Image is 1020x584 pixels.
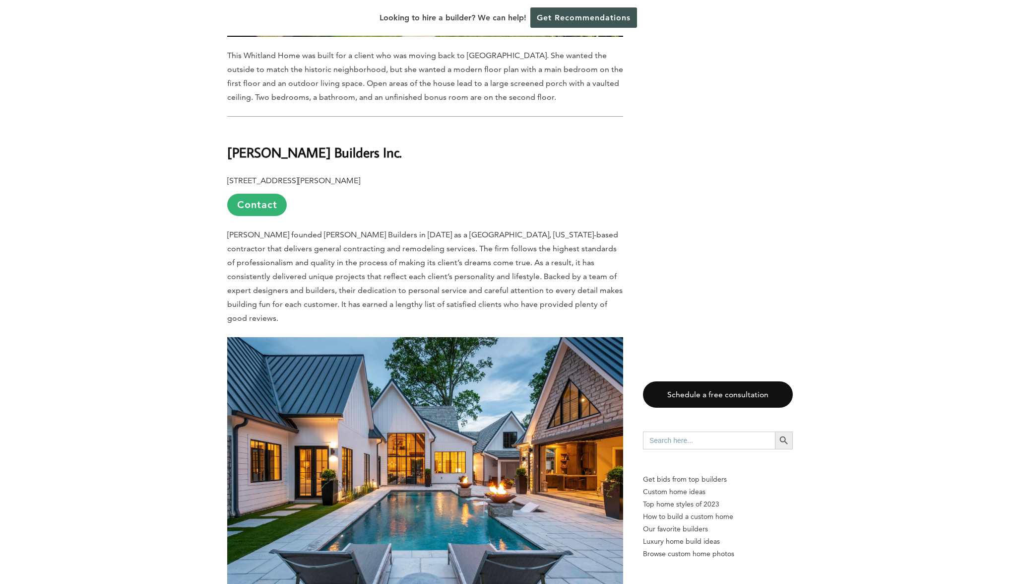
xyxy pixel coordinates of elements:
span: This Whitland Home was built for a client who was moving back to [GEOGRAPHIC_DATA]. She wanted th... [227,51,623,102]
b: [STREET_ADDRESS][PERSON_NAME] [227,176,360,185]
a: Contact [227,194,287,216]
a: Luxury home build ideas [643,535,793,548]
a: Schedule a free consultation [643,381,793,408]
a: Top home styles of 2023 [643,498,793,511]
span: [PERSON_NAME] founded [PERSON_NAME] Builders in [DATE] as a [GEOGRAPHIC_DATA], [US_STATE]-based c... [227,230,623,323]
iframe: Drift Widget Chat Controller [970,534,1008,572]
a: Get Recommendations [530,7,637,28]
p: Get bids from top builders [643,473,793,486]
a: How to build a custom home [643,511,793,523]
svg: Search [778,435,789,446]
a: Our favorite builders [643,523,793,535]
b: [PERSON_NAME] Builders Inc. [227,144,402,161]
input: Search here... [643,432,775,449]
a: Custom home ideas [643,486,793,498]
a: Browse custom home photos [643,548,793,560]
